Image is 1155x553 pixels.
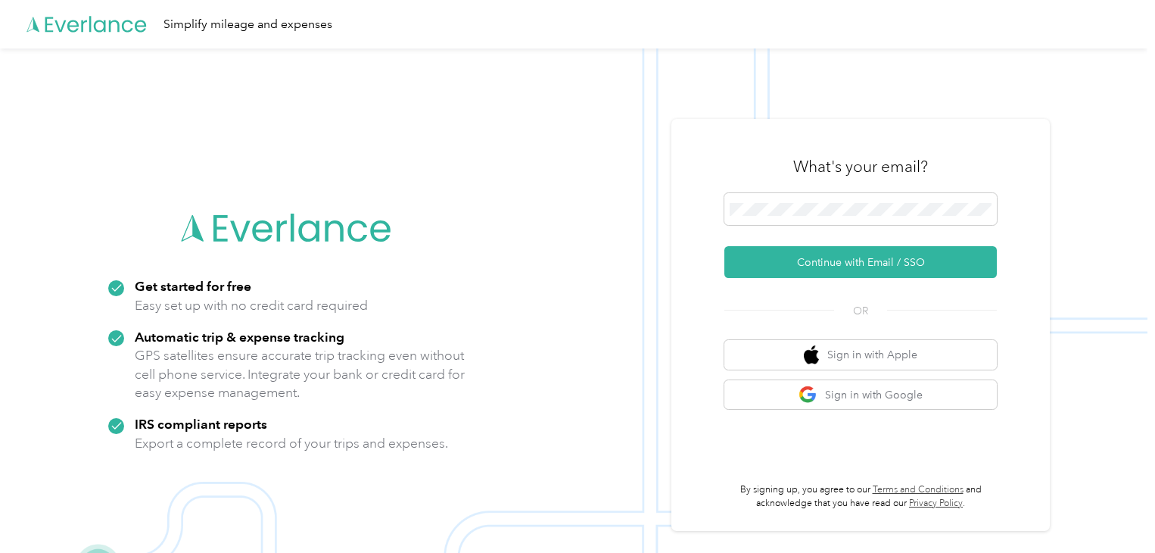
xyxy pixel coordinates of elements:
[135,296,368,315] p: Easy set up with no credit card required
[804,345,819,364] img: apple logo
[873,484,964,495] a: Terms and Conditions
[793,156,928,177] h3: What's your email?
[135,346,465,402] p: GPS satellites ensure accurate trip tracking even without cell phone service. Integrate your bank...
[135,416,267,432] strong: IRS compliant reports
[834,303,887,319] span: OR
[724,380,997,410] button: google logoSign in with Google
[1070,468,1155,553] iframe: Everlance-gr Chat Button Frame
[724,340,997,370] button: apple logoSign in with Apple
[163,15,332,34] div: Simplify mileage and expenses
[135,278,251,294] strong: Get started for free
[135,434,448,453] p: Export a complete record of your trips and expenses.
[724,483,997,510] p: By signing up, you agree to our and acknowledge that you have read our .
[909,498,963,509] a: Privacy Policy
[724,246,997,278] button: Continue with Email / SSO
[799,386,817,405] img: google logo
[135,329,344,345] strong: Automatic trip & expense tracking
